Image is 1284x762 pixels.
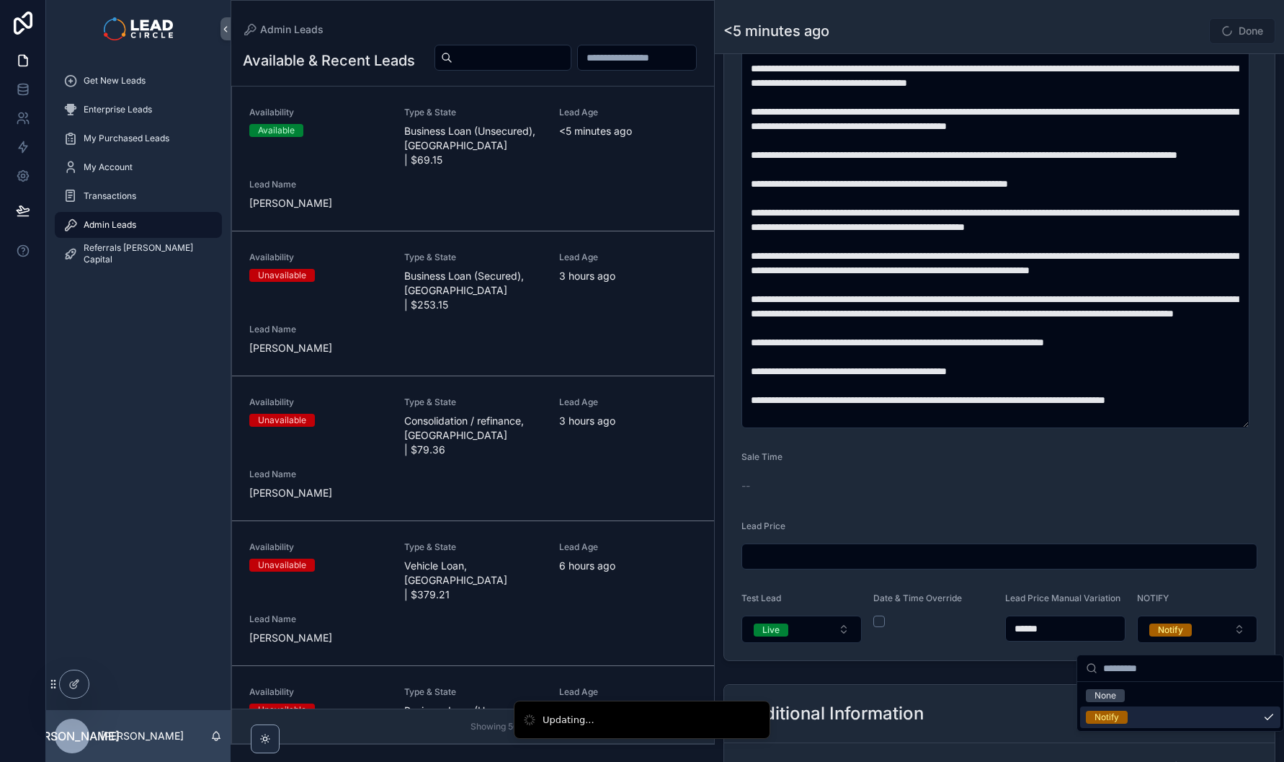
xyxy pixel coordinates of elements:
[249,324,387,335] span: Lead Name
[404,252,542,263] span: Type & State
[559,269,697,283] span: 3 hours ago
[55,68,222,94] a: Get New Leads
[249,252,387,263] span: Availability
[249,613,387,625] span: Lead Name
[404,704,542,747] span: Business Loan (Unsecured), [GEOGRAPHIC_DATA] | $44.22
[741,702,924,725] h2: Additional Information
[249,396,387,408] span: Availability
[471,721,581,732] span: Showing 50 of 1226 results
[104,17,172,40] img: App logo
[84,75,146,87] span: Get New Leads
[1137,593,1169,603] span: NOTIFY
[1094,689,1116,702] div: None
[543,713,594,727] div: Updating...
[55,125,222,151] a: My Purchased Leads
[559,252,697,263] span: Lead Age
[741,479,750,493] span: --
[232,376,714,521] a: AvailabilityUnavailableType & StateConsolidation / refinance, [GEOGRAPHIC_DATA] | $79.36Lead Age3...
[258,269,306,282] div: Unavailable
[404,686,542,698] span: Type & State
[1158,624,1183,637] div: Notify
[249,341,387,355] span: [PERSON_NAME]
[249,179,387,190] span: Lead Name
[1005,593,1120,603] span: Lead Price Manual Variation
[404,269,542,312] span: Business Loan (Secured), [GEOGRAPHIC_DATA] | $253.15
[741,451,783,462] span: Sale Time
[84,219,136,231] span: Admin Leads
[55,183,222,209] a: Transactions
[1077,682,1283,731] div: Suggestions
[101,729,184,743] p: [PERSON_NAME]
[249,686,387,698] span: Availability
[404,396,542,408] span: Type & State
[232,231,714,376] a: AvailabilityUnavailableType & StateBusiness Loan (Secured), [GEOGRAPHIC_DATA] | $253.15Lead Age3 ...
[55,97,222,123] a: Enterprise Leads
[46,58,231,285] div: scrollable content
[260,22,324,37] span: Admin Leads
[559,686,697,698] span: Lead Age
[1137,616,1257,643] button: Select Button
[249,107,387,118] span: Availability
[249,541,387,553] span: Availability
[55,212,222,238] a: Admin Leads
[404,107,542,118] span: Type & State
[559,559,697,573] span: 6 hours ago
[243,22,324,37] a: Admin Leads
[84,161,133,173] span: My Account
[404,541,542,553] span: Type & State
[873,593,962,603] span: Date & Time Override
[84,190,136,202] span: Transactions
[249,196,387,211] span: [PERSON_NAME]
[258,559,306,572] div: Unavailable
[559,541,697,553] span: Lead Age
[243,50,415,71] h1: Available & Recent Leads
[762,624,780,637] div: Live
[84,133,169,144] span: My Purchased Leads
[741,616,862,643] button: Select Button
[249,631,387,645] span: [PERSON_NAME]
[404,559,542,602] span: Vehicle Loan, [GEOGRAPHIC_DATA] | $379.21
[55,241,222,267] a: Referrals [PERSON_NAME] Capital
[404,124,542,167] span: Business Loan (Unsecured), [GEOGRAPHIC_DATA] | $69.15
[258,414,306,427] div: Unavailable
[741,520,785,531] span: Lead Price
[1094,711,1119,724] div: Notify
[232,521,714,666] a: AvailabilityUnavailableType & StateVehicle Loan, [GEOGRAPHIC_DATA] | $379.21Lead Age6 hours agoLe...
[249,469,387,480] span: Lead Name
[55,154,222,180] a: My Account
[741,593,781,603] span: Test Lead
[559,107,697,118] span: Lead Age
[404,414,542,457] span: Consolidation / refinance, [GEOGRAPHIC_DATA] | $79.36
[723,21,829,41] h1: <5 minutes ago
[84,242,208,265] span: Referrals [PERSON_NAME] Capital
[232,87,714,231] a: AvailabilityAvailableType & StateBusiness Loan (Unsecured), [GEOGRAPHIC_DATA] | $69.15Lead Age<5 ...
[249,486,387,500] span: [PERSON_NAME]
[559,414,697,428] span: 3 hours ago
[84,104,152,115] span: Enterprise Leads
[258,124,295,137] div: Available
[559,124,697,138] span: <5 minutes ago
[559,396,697,408] span: Lead Age
[24,727,120,745] span: [PERSON_NAME]
[258,704,306,717] div: Unavailable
